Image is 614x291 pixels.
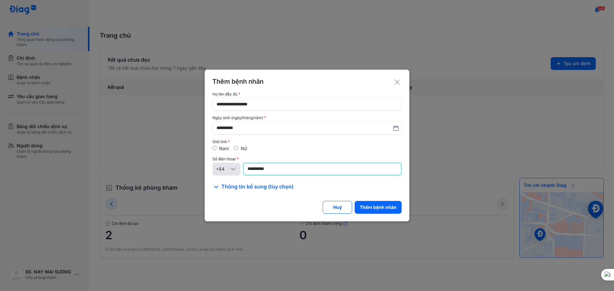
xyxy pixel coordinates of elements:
[221,183,294,191] span: Thông tin bổ sung (tùy chọn)
[323,201,352,214] button: Huỷ
[241,146,247,151] label: Nữ
[212,116,402,120] div: Ngày sinh (ngày/tháng/năm)
[212,92,402,96] div: Họ tên đầy đủ
[212,140,402,144] div: Giới tính
[219,146,229,151] label: Nam
[360,204,397,211] div: Thêm bệnh nhân
[212,157,402,161] div: Số điện thoại
[216,166,229,172] div: +84
[355,201,402,214] button: Thêm bệnh nhân
[212,77,402,86] div: Thêm bệnh nhân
